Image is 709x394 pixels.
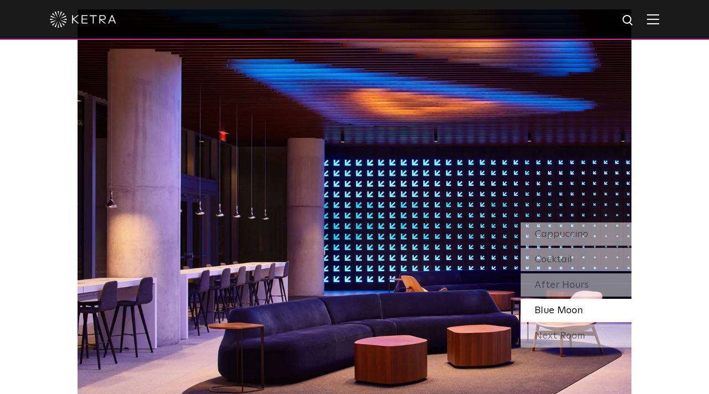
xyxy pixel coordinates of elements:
[535,305,583,315] span: Blue Moon
[621,14,635,28] img: search icon
[647,14,659,24] img: Hamburger%20Nav.svg
[535,280,589,290] span: After Hours
[535,229,588,239] span: Cappuccino
[535,255,572,265] span: Cocktail
[50,11,116,28] img: ketra-logo-2019-white
[521,324,631,348] div: Next Room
